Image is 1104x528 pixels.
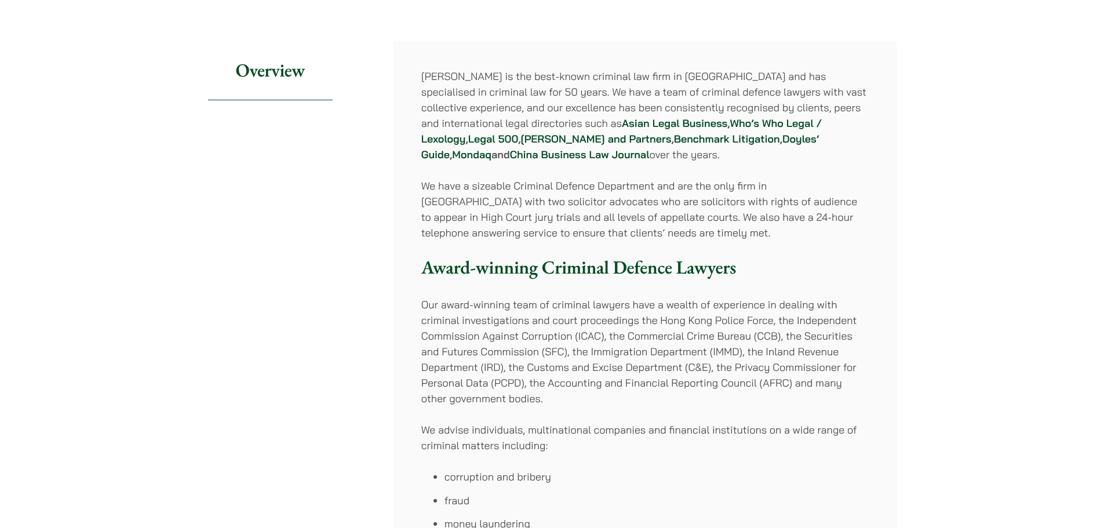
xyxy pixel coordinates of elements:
[521,132,672,145] a: [PERSON_NAME] and Partners
[421,297,869,406] p: Our award-winning team of criminal lawyers have a wealth of experience in dealing with criminal i...
[465,132,468,145] strong: ,
[450,148,452,161] strong: ,
[421,256,869,278] h3: Award-winning Criminal Defence Lawyers
[208,41,333,100] h2: Overview
[491,148,510,161] strong: and
[510,148,650,161] a: China Business Law Journal
[421,422,869,453] p: We advise individuals, multinational companies and financial institutions on a wide range of crim...
[671,132,782,145] strong: , ,
[674,132,780,145] a: Benchmark Litigation
[452,148,491,161] a: Mondaq
[444,493,869,508] li: fraud
[421,132,819,161] a: Doyles’ Guide
[421,178,869,241] p: We have a sizeable Criminal Defence Department and are the only firm in [GEOGRAPHIC_DATA] with tw...
[622,116,727,130] a: Asian Legal Business
[468,132,518,145] a: Legal 500
[518,132,520,145] strong: ,
[421,68,869,162] p: [PERSON_NAME] is the best-known criminal law firm in [GEOGRAPHIC_DATA] and has specialised in cri...
[421,116,822,145] a: Who’s Who Legal / Lexology
[444,469,869,485] li: corruption and bribery
[727,116,730,130] strong: ,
